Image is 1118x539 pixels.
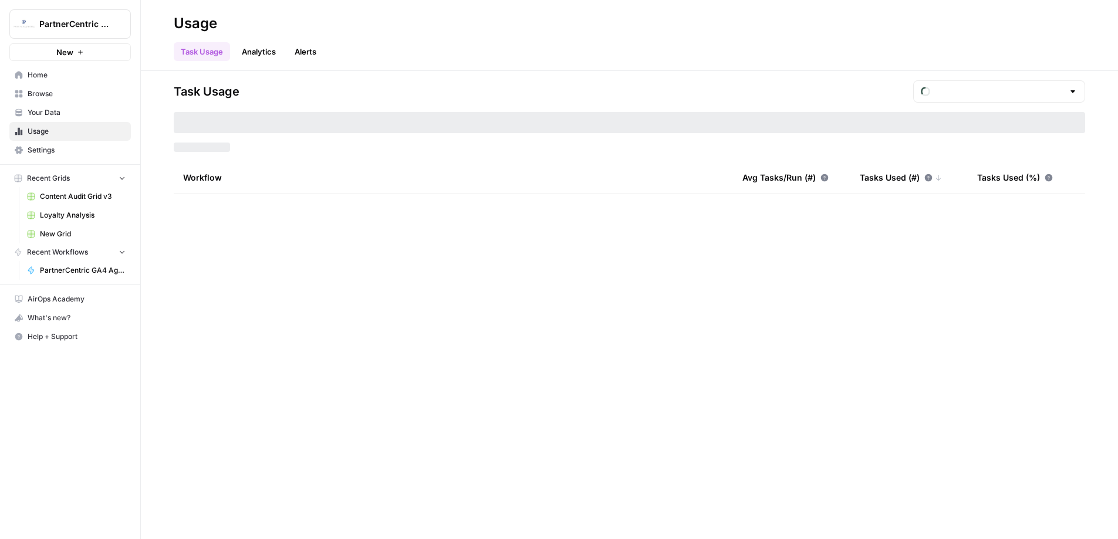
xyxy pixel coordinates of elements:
[56,46,73,58] span: New
[9,141,131,160] a: Settings
[22,187,131,206] a: Content Audit Grid v3
[28,107,126,118] span: Your Data
[13,13,35,35] img: PartnerCentric Sales Tools Logo
[174,42,230,61] a: Task Usage
[40,210,126,221] span: Loyalty Analysis
[27,173,70,184] span: Recent Grids
[174,83,239,100] span: Task Usage
[9,290,131,309] a: AirOps Academy
[40,191,126,202] span: Content Audit Grid v3
[22,225,131,243] a: New Grid
[28,331,126,342] span: Help + Support
[9,84,131,103] a: Browse
[28,126,126,137] span: Usage
[235,42,283,61] a: Analytics
[9,327,131,346] button: Help + Support
[9,43,131,61] button: New
[9,9,131,39] button: Workspace: PartnerCentric Sales Tools
[9,122,131,141] a: Usage
[742,161,829,194] div: Avg Tasks/Run (#)
[9,243,131,261] button: Recent Workflows
[40,229,126,239] span: New Grid
[10,309,130,327] div: What's new?
[27,247,88,257] span: Recent Workflows
[28,70,126,80] span: Home
[174,14,217,33] div: Usage
[28,294,126,304] span: AirOps Academy
[39,18,110,30] span: PartnerCentric Sales Tools
[22,206,131,225] a: Loyalty Analysis
[9,170,131,187] button: Recent Grids
[9,309,131,327] button: What's new?
[860,161,942,194] div: Tasks Used (#)
[40,265,126,276] span: PartnerCentric GA4 Agent
[9,66,131,84] a: Home
[28,145,126,155] span: Settings
[183,161,724,194] div: Workflow
[288,42,323,61] button: Alerts
[28,89,126,99] span: Browse
[22,261,131,280] a: PartnerCentric GA4 Agent
[9,103,131,122] a: Your Data
[977,161,1053,194] div: Tasks Used (%)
